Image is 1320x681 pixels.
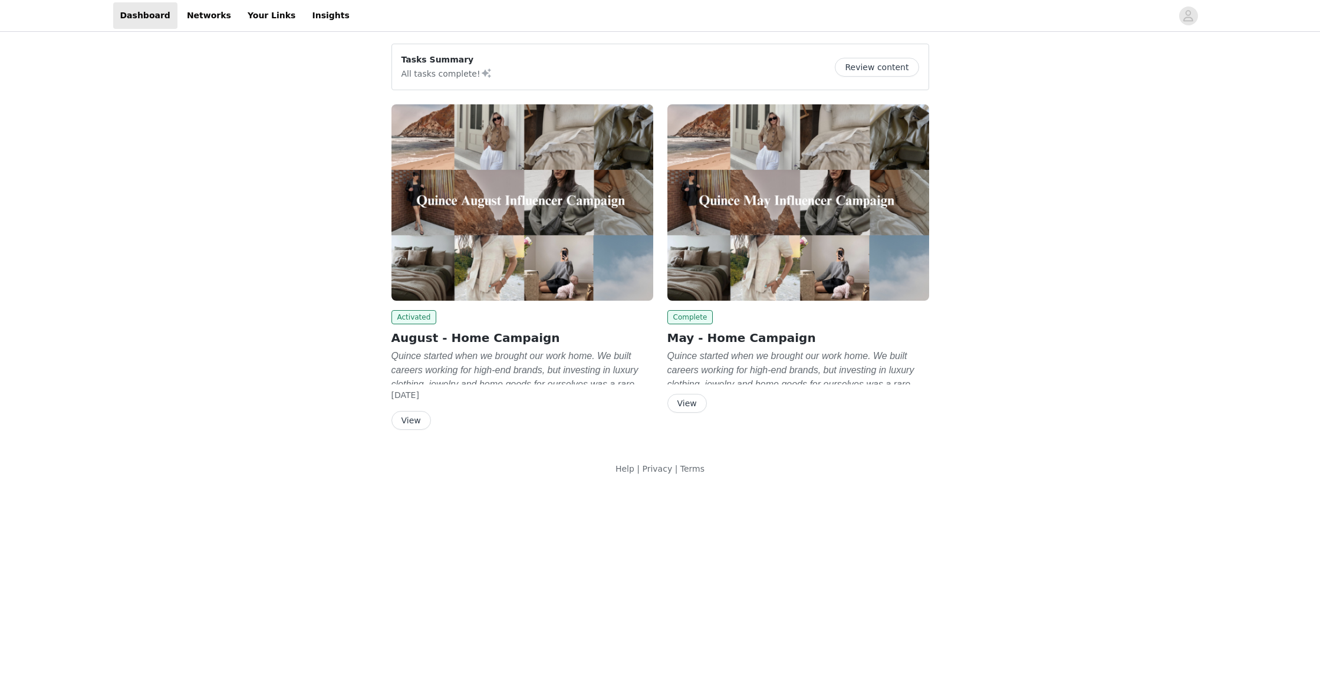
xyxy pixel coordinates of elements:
span: Activated [391,310,437,324]
a: Privacy [642,464,672,473]
em: Quince started when we brought our work home. We built careers working for high-end brands, but i... [667,351,919,432]
a: View [667,399,707,408]
a: Terms [680,464,705,473]
p: All tasks complete! [401,66,492,80]
em: Quince started when we brought our work home. We built careers working for high-end brands, but i... [391,351,643,432]
h2: May - Home Campaign [667,329,929,347]
a: Insights [305,2,356,29]
a: Help [615,464,634,473]
a: View [391,416,431,425]
h2: August - Home Campaign [391,329,653,347]
a: Dashboard [113,2,177,29]
button: View [391,411,431,430]
p: Tasks Summary [401,54,492,66]
span: Complete [667,310,713,324]
button: View [667,394,707,413]
a: Networks [180,2,238,29]
button: Review content [835,58,919,77]
img: Quince [391,104,653,301]
div: avatar [1183,6,1194,25]
span: [DATE] [391,390,419,400]
span: | [675,464,678,473]
span: | [637,464,640,473]
img: Quince [667,104,929,301]
a: Your Links [241,2,303,29]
